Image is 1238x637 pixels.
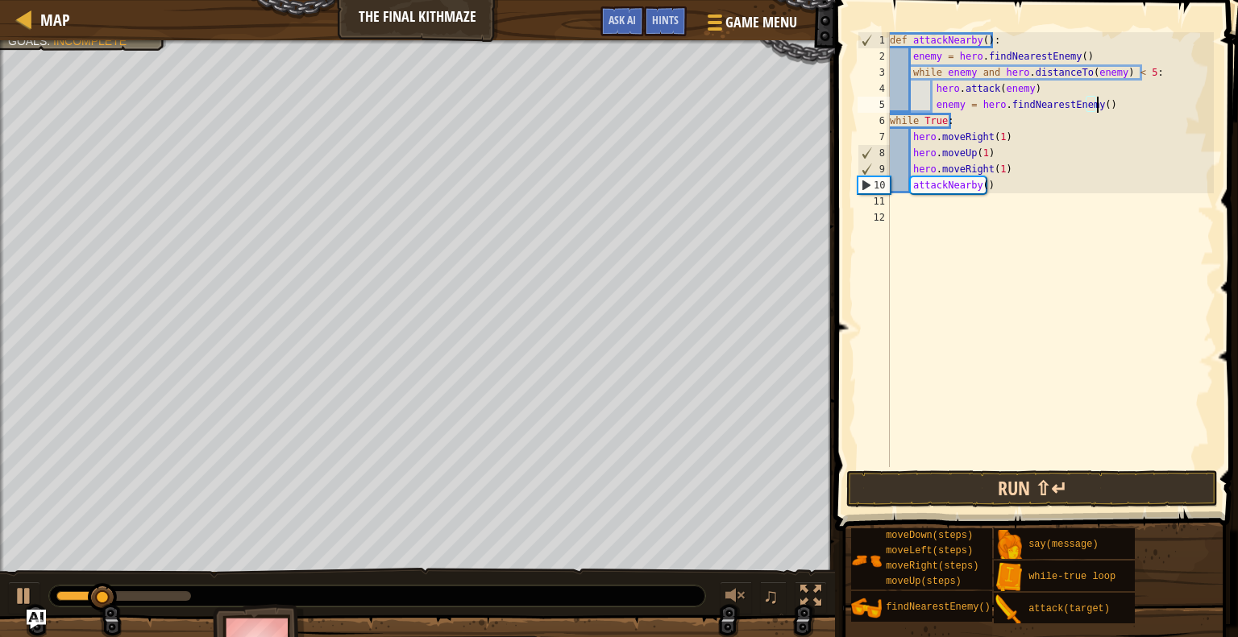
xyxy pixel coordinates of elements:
span: findNearestEnemy() [886,602,991,613]
button: Adjust volume [720,581,752,614]
div: 8 [858,145,890,161]
img: portrait.png [994,562,1024,593]
div: 1 [858,32,890,48]
a: Map [32,9,70,31]
span: attack(target) [1028,603,1110,614]
div: 7 [858,129,890,145]
img: portrait.png [851,545,882,576]
span: moveDown(steps) [886,530,973,541]
div: 3 [858,64,890,81]
span: say(message) [1028,539,1098,550]
div: 4 [858,81,890,97]
span: Map [40,9,70,31]
button: ♫ [760,581,787,614]
div: 10 [858,177,890,193]
div: 6 [858,113,890,129]
img: portrait.png [851,593,882,623]
button: Ask AI [27,610,46,629]
div: 5 [858,97,890,113]
img: portrait.png [994,594,1024,625]
div: 12 [858,209,890,225]
span: moveLeft(steps) [886,545,973,556]
span: moveRight(steps) [886,560,978,572]
button: Game Menu [695,6,807,44]
div: 11 [858,193,890,209]
span: Hints [652,12,679,27]
img: portrait.png [994,530,1024,560]
div: 9 [858,161,890,177]
button: Ask AI [600,6,644,36]
span: Game Menu [725,12,797,33]
div: 2 [858,48,890,64]
button: Ctrl + P: Play [8,581,40,614]
span: ♫ [763,584,779,608]
span: while-true loop [1028,571,1115,582]
button: Toggle fullscreen [795,581,827,614]
span: Ask AI [609,12,636,27]
span: moveUp(steps) [886,576,962,587]
button: Run ⇧↵ [846,470,1219,507]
